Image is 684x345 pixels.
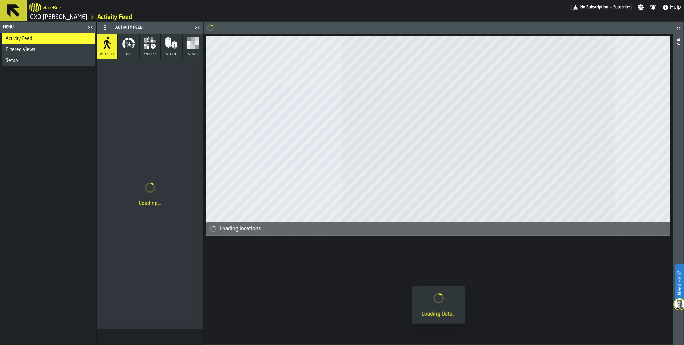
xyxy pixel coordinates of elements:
[635,4,647,11] label: button-toggle-Settings
[29,1,41,13] a: logo-header
[676,35,681,343] div: Info
[42,4,61,11] h2: Sub Title
[30,14,87,21] a: link-to-/wh/i/baca6aa3-d1fc-43c0-a604-2a1c9d5db74d/simulations
[6,36,32,41] span: Activity Feed
[676,264,683,302] label: Need Help?
[97,14,132,21] a: link-to-/wh/i/baca6aa3-d1fc-43c0-a604-2a1c9d5db74d/feed/62ef12e0-2103-4f85-95c6-e08093af12ca
[6,47,35,52] span: Filtered Views
[610,5,612,10] span: —
[2,44,95,55] li: menu Filtered Views
[2,33,95,44] li: menu Activity Feed
[220,225,668,233] div: Loading locations
[188,52,198,57] span: Stats
[126,52,131,57] span: KPI
[660,3,684,11] label: button-toggle-Help
[571,4,632,11] a: link-to-/wh/i/baca6aa3-d1fc-43c0-a604-2a1c9d5db74d/pricing/
[613,5,630,10] span: Subscribe
[580,5,608,10] span: No Subscription
[102,200,198,208] div: Loading...
[2,55,95,66] li: menu Setup
[143,52,157,57] span: process
[571,4,632,11] div: Menu Subscription
[206,222,670,236] div: alert-Loading locations
[29,13,355,21] nav: Breadcrumb
[98,22,193,33] div: Activity Feed
[100,52,114,57] span: Activity
[0,22,96,33] header: Menu
[166,52,177,57] span: Stock
[673,22,684,345] header: Info
[86,23,95,31] label: button-toggle-Close me
[647,4,659,11] label: button-toggle-Notifications
[417,310,460,318] div: Loading Data...
[193,24,202,32] label: button-toggle-Close me
[2,25,86,30] div: Menu
[674,23,683,35] label: button-toggle-Open
[670,3,681,11] span: Help
[6,58,18,63] span: Setup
